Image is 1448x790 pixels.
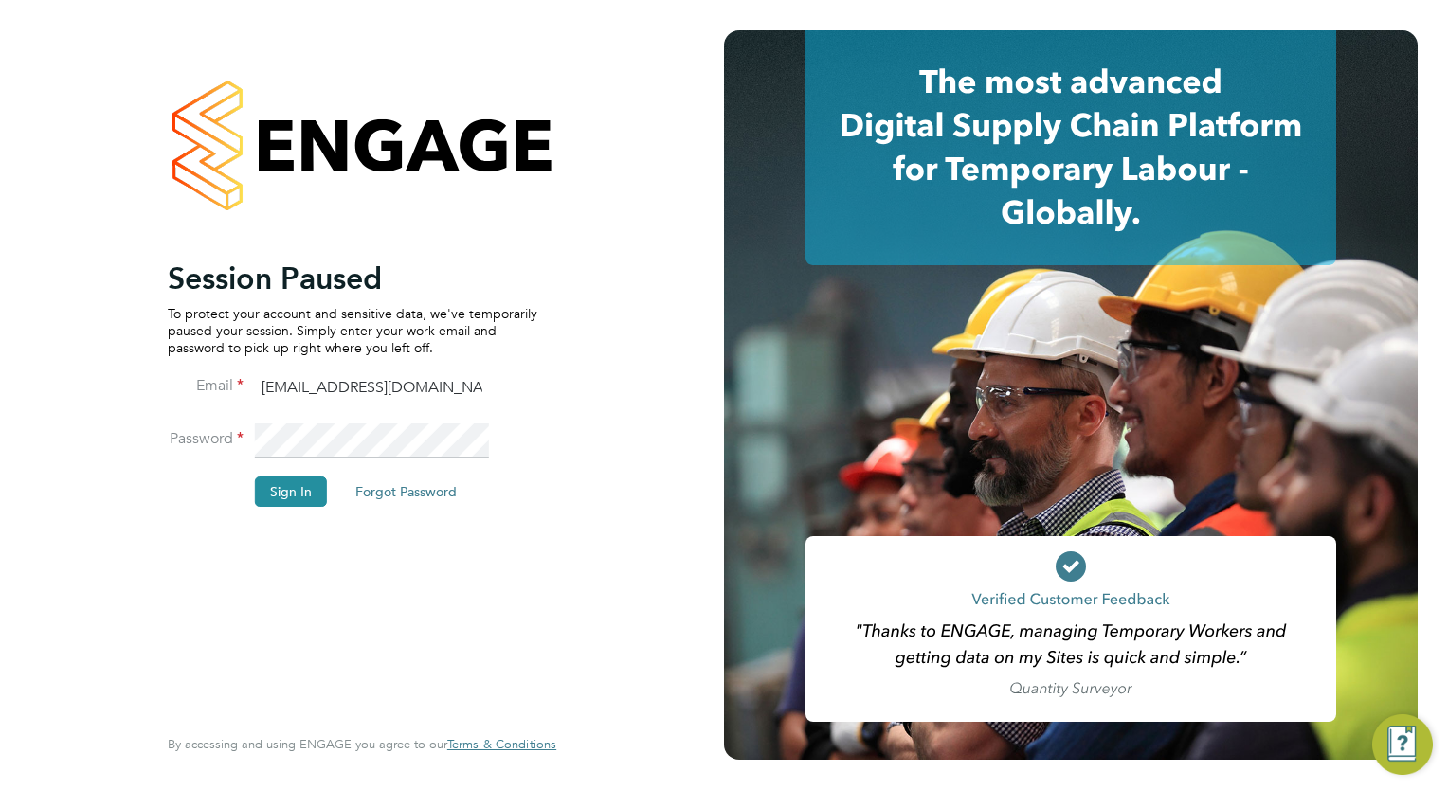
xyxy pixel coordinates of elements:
[447,737,556,752] a: Terms & Conditions
[447,736,556,752] span: Terms & Conditions
[168,260,537,297] h2: Session Paused
[255,476,327,507] button: Sign In
[168,736,556,752] span: By accessing and using ENGAGE you agree to our
[168,376,244,396] label: Email
[168,305,537,357] p: To protect your account and sensitive data, we've temporarily paused your session. Simply enter y...
[340,476,472,507] button: Forgot Password
[1372,714,1433,775] button: Engage Resource Center
[255,371,489,405] input: Enter your work email...
[168,429,244,449] label: Password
